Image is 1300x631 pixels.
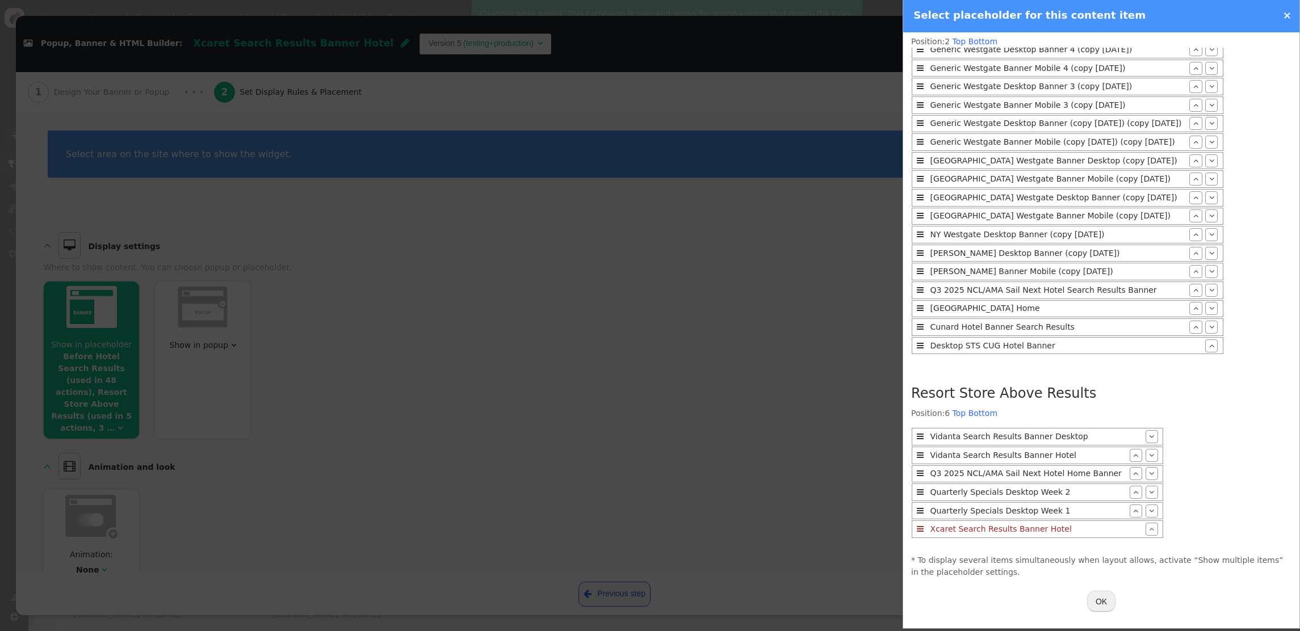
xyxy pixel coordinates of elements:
span:  [1209,286,1214,294]
div: [PERSON_NAME] Banner Mobile (copy [DATE]) [927,266,1189,277]
h3: Resort Store Above Results [911,383,1164,403]
a: × [1283,9,1291,21]
span:  [1209,64,1214,72]
span:  [917,119,924,127]
span:  [1209,249,1214,257]
span: 6 [945,409,950,418]
span:  [917,267,924,275]
span:  [1209,212,1214,220]
div: Position: [911,407,1164,546]
span:  [1209,304,1214,312]
span:  [917,469,924,477]
span:  [917,304,924,312]
span:  [917,432,924,440]
span:  [1193,82,1198,90]
div: [GEOGRAPHIC_DATA] Westgate Banner Mobile (copy [DATE]) [927,210,1189,222]
a: Bottom [968,37,997,46]
span:  [917,193,924,201]
span:  [1193,249,1198,257]
span:  [917,451,924,459]
a: Top [953,409,966,418]
div: Q3 2025 NCL/AMA Sail Next Hotel Home Banner [927,468,1130,479]
div: Generic Westgate Banner Mobile 4 (copy [DATE]) [927,62,1189,74]
span:  [1133,488,1138,496]
span:  [917,82,924,90]
span:  [1133,507,1138,515]
span:  [917,157,924,165]
div: Generic Westgate Banner Mobile (copy [DATE]) (copy [DATE]) [927,136,1189,148]
div: Quarterly Specials Desktop Week 2 [927,486,1130,498]
span:  [917,64,924,72]
div: Vidanta Search Results Banner Hotel [927,449,1130,461]
span:  [1193,175,1198,183]
span:  [917,138,924,146]
span:  [1209,45,1214,53]
div: Position: [911,36,1224,363]
span:  [917,342,924,350]
p: * To display several items simultaneously when layout allows, activate “Show multiple items” in t... [911,554,1291,578]
div: Generic Westgate Desktop Banner 3 (copy [DATE]) [927,81,1189,92]
span:  [1193,101,1198,109]
span:  [1209,175,1214,183]
span:  [1209,323,1214,331]
span:  [1193,230,1198,238]
span:  [1209,230,1214,238]
span:  [1209,342,1214,350]
span:  [1149,432,1154,440]
div: Generic Westgate Desktop Banner (copy [DATE]) (copy [DATE]) [927,117,1189,129]
div: Quarterly Specials Desktop Week 1 [927,505,1130,517]
span:  [1193,64,1198,72]
div: [GEOGRAPHIC_DATA] Westgate Banner Desktop (copy [DATE]) [927,155,1189,167]
span:  [1209,138,1214,146]
span:  [917,230,924,238]
span:  [1193,323,1198,331]
span:  [1133,469,1138,477]
span: 2 [945,37,950,46]
span:  [1193,286,1198,294]
div: Generic Westgate Banner Mobile 3 (copy [DATE]) [927,99,1189,111]
div: [GEOGRAPHIC_DATA] Westgate Desktop Banner (copy [DATE]) [927,192,1189,204]
div: [GEOGRAPHIC_DATA] Home [927,302,1189,314]
span:  [917,286,924,294]
span:  [917,488,924,496]
span:  [1149,507,1154,515]
span:  [1209,157,1214,165]
span:  [1193,157,1198,165]
span:  [917,175,924,183]
span:  [1193,119,1198,127]
span:  [1149,469,1154,477]
a: Top [953,37,966,46]
div: Xcaret Search Results Banner Hotel [927,523,1146,535]
span:  [1193,304,1198,312]
span:  [917,45,924,53]
span:  [917,212,924,220]
div: [GEOGRAPHIC_DATA] Westgate Banner Mobile (copy [DATE]) [927,173,1189,185]
span:  [917,249,924,257]
span:  [1193,267,1198,275]
div: Cunard Hotel Banner Search Results [927,321,1189,333]
div: Desktop STS CUG Hotel Banner [927,340,1205,352]
span:  [917,507,924,515]
span:  [1209,119,1214,127]
span:  [1133,451,1138,459]
a: Bottom [968,409,997,418]
div: Generic Westgate Desktop Banner 4 (copy [DATE]) [927,44,1189,56]
span:  [1209,193,1214,201]
span:  [917,323,924,331]
span:  [917,525,924,533]
span:  [1149,451,1154,459]
span:  [1193,212,1198,220]
button: OK [1087,591,1116,611]
span:  [1209,267,1214,275]
div: NY Westgate Desktop Banner (copy [DATE]) [927,229,1189,241]
span:  [1209,82,1214,90]
div: [PERSON_NAME] Desktop Banner (copy [DATE]) [927,247,1189,259]
span:  [1149,488,1154,496]
span:  [917,101,924,109]
span:  [1193,45,1198,53]
span:  [1193,193,1198,201]
span:  [1209,101,1214,109]
span:  [1149,525,1154,533]
div: Q3 2025 NCL/AMA Sail Next Hotel Search Results Banner [927,284,1189,296]
div: Vidanta Search Results Banner Desktop [927,431,1146,443]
